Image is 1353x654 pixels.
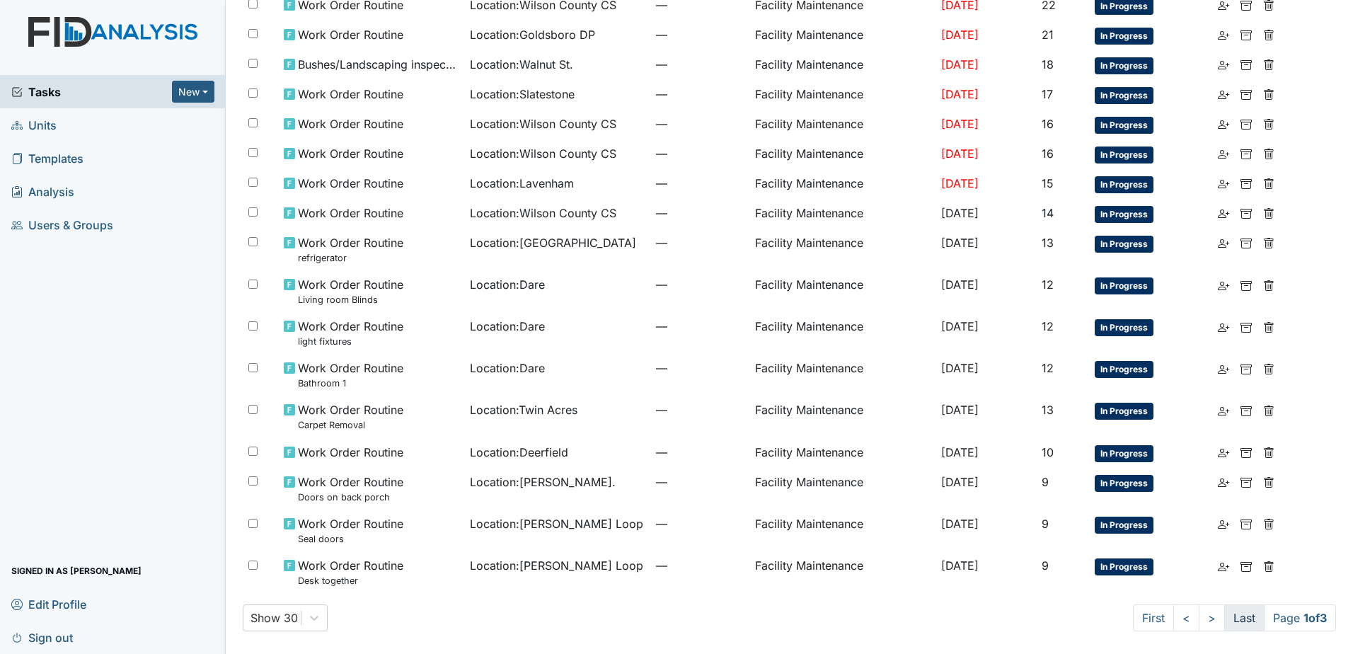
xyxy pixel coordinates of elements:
[1042,236,1054,250] span: 13
[941,277,979,292] span: [DATE]
[1095,361,1153,378] span: In Progress
[656,115,744,132] span: —
[941,319,979,333] span: [DATE]
[1042,277,1054,292] span: 12
[1303,611,1327,625] strong: 1 of 3
[1240,86,1252,103] a: Archive
[298,145,403,162] span: Work Order Routine
[298,418,403,432] small: Carpet Removal
[11,593,86,615] span: Edit Profile
[298,293,403,306] small: Living room Blinds
[1240,234,1252,251] a: Archive
[1042,57,1054,71] span: 18
[298,276,403,306] span: Work Order Routine Living room Blinds
[1263,401,1274,418] a: Delete
[470,401,577,418] span: Location : Twin Acres
[470,145,616,162] span: Location : Wilson County CS
[1240,557,1252,574] a: Archive
[1095,206,1153,223] span: In Progress
[11,84,172,101] a: Tasks
[1173,604,1199,631] a: <
[656,444,744,461] span: —
[941,176,979,190] span: [DATE]
[656,175,744,192] span: —
[749,438,935,468] td: Facility Maintenance
[1095,176,1153,193] span: In Progress
[1263,26,1274,43] a: Delete
[1042,176,1054,190] span: 15
[749,312,935,354] td: Facility Maintenance
[941,558,979,573] span: [DATE]
[749,510,935,551] td: Facility Maintenance
[1240,444,1252,461] a: Archive
[941,147,979,161] span: [DATE]
[1263,205,1274,222] a: Delete
[1042,361,1054,375] span: 12
[1042,87,1053,101] span: 17
[11,114,57,136] span: Units
[941,475,979,489] span: [DATE]
[298,490,403,504] small: Doors on back porch
[470,234,636,251] span: Location : [GEOGRAPHIC_DATA]
[1240,115,1252,132] a: Archive
[470,26,595,43] span: Location : Goldsboro DP
[941,236,979,250] span: [DATE]
[470,444,568,461] span: Location : Deerfield
[172,81,214,103] button: New
[1263,234,1274,251] a: Delete
[470,86,575,103] span: Location : Slatestone
[298,115,403,132] span: Work Order Routine
[1240,175,1252,192] a: Archive
[1042,445,1054,459] span: 10
[1042,206,1054,220] span: 14
[298,377,403,390] small: Bathroom 1
[1263,175,1274,192] a: Delete
[941,517,979,531] span: [DATE]
[1095,147,1153,163] span: In Progress
[656,474,744,490] span: —
[1240,276,1252,293] a: Archive
[298,401,403,432] span: Work Order Routine Carpet Removal
[1240,360,1252,377] a: Archive
[1263,276,1274,293] a: Delete
[656,515,744,532] span: —
[656,557,744,574] span: —
[1263,115,1274,132] a: Delete
[749,139,935,169] td: Facility Maintenance
[749,396,935,437] td: Facility Maintenance
[749,551,935,593] td: Facility Maintenance
[298,444,403,461] span: Work Order Routine
[470,205,616,222] span: Location : Wilson County CS
[941,28,979,42] span: [DATE]
[11,560,142,582] span: Signed in as [PERSON_NAME]
[1042,147,1054,161] span: 16
[1263,515,1274,532] a: Delete
[656,205,744,222] span: —
[298,532,403,546] small: Seal doors
[298,234,403,265] span: Work Order Routine refrigerator
[1042,117,1054,131] span: 16
[656,276,744,293] span: —
[656,86,744,103] span: —
[749,354,935,396] td: Facility Maintenance
[1263,86,1274,103] a: Delete
[1240,205,1252,222] a: Archive
[1095,87,1153,104] span: In Progress
[1095,475,1153,492] span: In Progress
[656,145,744,162] span: —
[1095,57,1153,74] span: In Progress
[11,147,84,169] span: Templates
[470,276,545,293] span: Location : Dare
[1263,145,1274,162] a: Delete
[1263,474,1274,490] a: Delete
[1133,604,1174,631] a: First
[941,87,979,101] span: [DATE]
[749,50,935,80] td: Facility Maintenance
[656,318,744,335] span: —
[1095,403,1153,420] span: In Progress
[1042,403,1054,417] span: 13
[1095,277,1153,294] span: In Progress
[1095,28,1153,45] span: In Progress
[1263,557,1274,574] a: Delete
